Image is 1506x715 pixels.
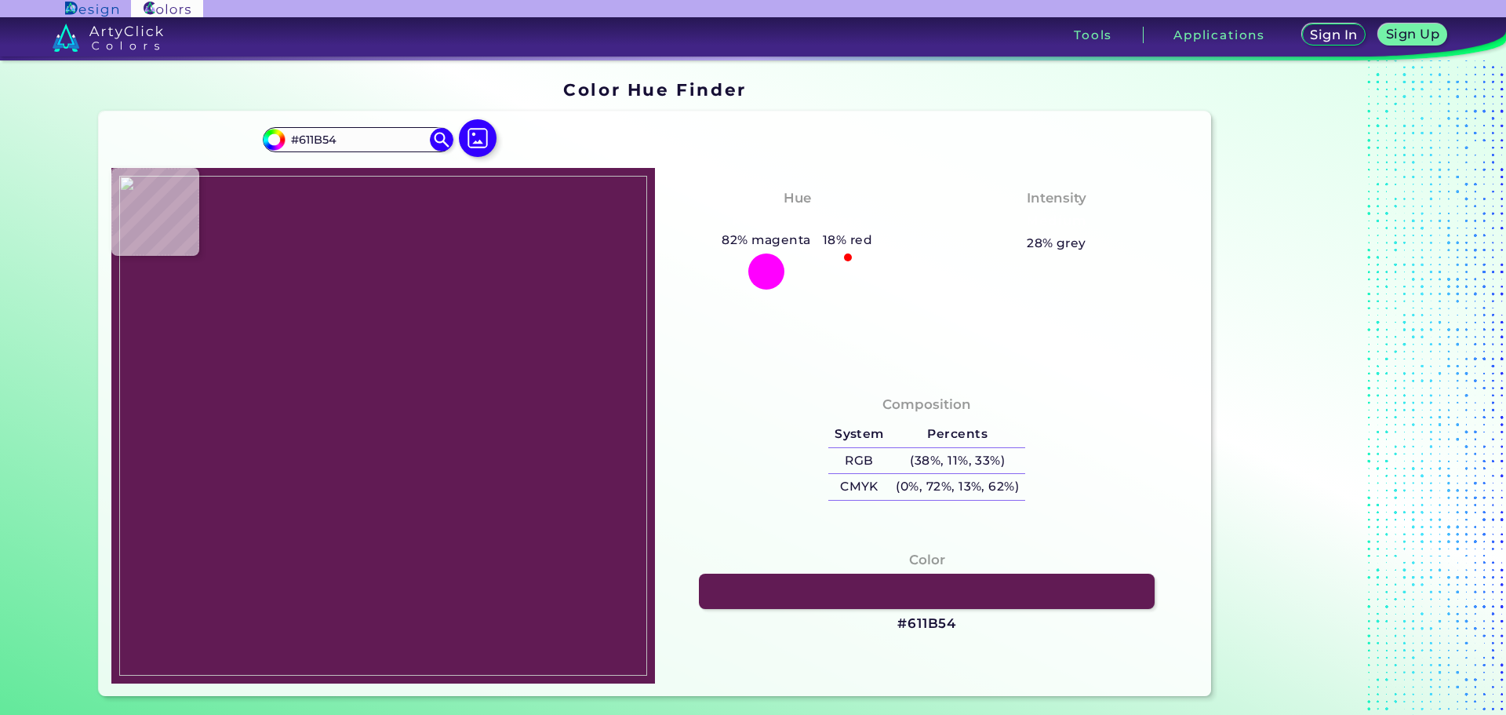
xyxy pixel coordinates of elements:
[890,421,1025,447] h5: Percents
[1384,27,1440,41] h5: Sign Up
[890,448,1025,474] h5: (38%, 11%, 33%)
[1309,28,1359,42] h5: Sign In
[1020,212,1093,231] h3: Medium
[726,212,869,231] h3: Reddish Magenta
[285,129,431,150] input: type color..
[65,2,118,16] img: ArtyClick Design logo
[119,176,647,676] img: 8588ee51-5b9d-4fe8-ab05-4f99a498359c
[890,474,1025,500] h5: (0%, 72%, 13%, 62%)
[459,119,497,157] img: icon picture
[430,128,453,151] img: icon search
[53,24,163,52] img: logo_artyclick_colors_white.svg
[1027,187,1086,210] h4: Intensity
[882,393,971,416] h4: Composition
[828,474,889,500] h5: CMYK
[1027,233,1086,254] h5: 28% grey
[1074,29,1112,41] h3: Tools
[828,421,889,447] h5: System
[897,615,956,633] h3: #611B54
[1173,29,1265,41] h3: Applications
[563,78,746,101] h1: Color Hue Finder
[716,230,817,250] h5: 82% magenta
[1300,24,1367,46] a: Sign In
[817,230,878,250] h5: 18% red
[1377,24,1448,46] a: Sign Up
[909,549,945,571] h4: Color
[784,187,811,210] h4: Hue
[828,448,889,474] h5: RGB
